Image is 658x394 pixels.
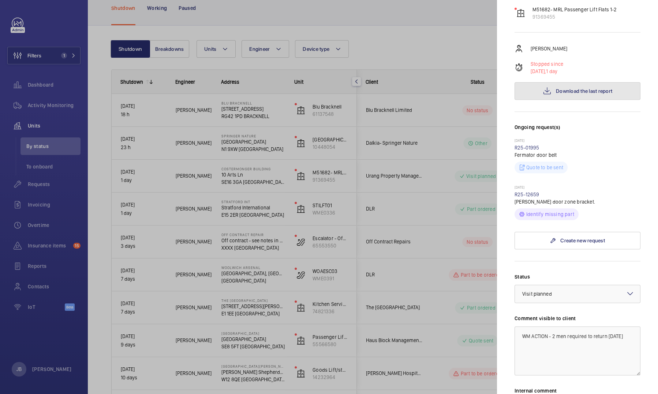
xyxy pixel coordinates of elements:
p: Fermator door belt [515,151,640,159]
img: elevator.svg [516,9,525,18]
h3: Ongoing request(s) [515,124,640,138]
p: Identify missing part [526,211,574,218]
button: Download the last report [515,82,640,100]
p: [DATE] [515,138,640,144]
p: M51682- MRL Passenger Lift Flats 1-2 [532,6,617,13]
span: Download the last report [556,88,612,94]
a: Create new request [515,232,640,249]
p: [PERSON_NAME] door zone bracket. [515,198,640,205]
label: Comment visible to client [515,315,640,322]
span: [DATE], [531,68,546,74]
p: Quote to be sent [526,164,563,171]
p: [DATE] [515,185,640,191]
p: 91369455 [532,13,617,20]
a: R25-01995 [515,145,539,151]
label: Status [515,273,640,280]
a: R25-12659 [515,192,539,197]
span: Visit planned [522,291,552,297]
p: [PERSON_NAME] [531,45,567,52]
p: Stopped since [531,60,563,68]
p: 1 day [531,68,563,75]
